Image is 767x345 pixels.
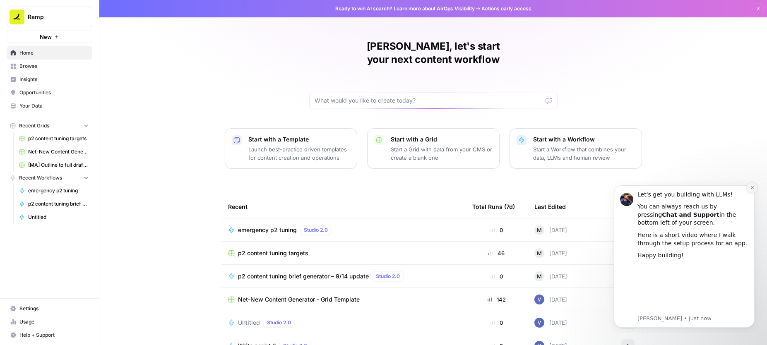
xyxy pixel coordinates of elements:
a: p2 content tuning targets [15,132,92,145]
img: 2tijbeq1l253n59yk5qyo2htxvbk [534,295,544,304]
span: Home [19,49,89,57]
a: p2 content tuning brief generator – 9/14 update [15,197,92,211]
p: Start a Grid with data from your CMS or create a blank one [391,145,493,162]
span: Ramp [28,13,78,21]
span: Studio 2.0 [376,273,400,280]
a: p2 content tuning brief generator – 9/14 updateStudio 2.0 [228,271,459,281]
input: What would you like to create today? [315,96,542,105]
a: Net-New Content Generator - Grid Template [15,145,92,158]
span: Net-New Content Generator - Grid Template [238,295,360,304]
span: emergency p2 tuning [28,187,89,194]
a: emergency p2 tuning [15,184,92,197]
span: Untitled [28,213,89,221]
div: 142 [472,295,521,304]
button: Start with a WorkflowStart a Workflow that combines your data, LLMs and human review [510,128,642,169]
a: Settings [7,302,92,315]
p: Start a Workflow that combines your data, LLMs and human review [533,145,635,162]
iframe: youtube [36,86,147,136]
a: Learn more [394,5,421,12]
span: Recent Workflows [19,174,62,182]
p: Start with a Grid [391,135,493,144]
div: 46 [472,249,521,257]
div: [DATE] [534,225,567,235]
a: Net-New Content Generator - Grid Template [228,295,459,304]
span: p2 content tuning targets [238,249,308,257]
span: p2 content tuning targets [28,135,89,142]
span: Net-New Content Generator - Grid Template [28,148,89,156]
button: Start with a TemplateLaunch best-practice driven templates for content creation and operations [225,128,357,169]
span: M [537,226,542,234]
div: Total Runs (7d) [472,195,515,218]
a: Opportunities [7,86,92,99]
img: Ramp Logo [10,10,24,24]
div: [DATE] [534,248,567,258]
button: Dismiss notification [145,5,156,15]
span: Studio 2.0 [304,226,328,234]
span: Settings [19,305,89,312]
span: Help + Support [19,331,89,339]
button: New [7,31,92,43]
button: Recent Grids [7,120,92,132]
p: Launch best-practice driven templates for content creation and operations [248,145,350,162]
a: UntitledStudio 2.0 [228,318,459,328]
button: Start with a GridStart a Grid with data from your CMS or create a blank one [367,128,500,169]
a: Untitled [15,211,92,224]
span: Browse [19,62,89,70]
a: Usage [7,315,92,328]
span: p2 content tuning brief generator – 9/14 update [238,272,369,280]
div: [DATE] [534,295,567,304]
span: Usage [19,318,89,326]
span: M [537,272,542,280]
a: Home [7,46,92,60]
a: Insights [7,73,92,86]
button: Workspace: Ramp [7,7,92,27]
div: [DATE] [534,271,567,281]
div: 0 [472,272,521,280]
button: Help + Support [7,328,92,342]
span: Untitled [238,319,260,327]
span: emergency p2 tuning [238,226,297,234]
div: 0 [472,319,521,327]
a: emergency p2 tuningStudio 2.0 [228,225,459,235]
iframe: Intercom notifications message [601,178,767,333]
h1: [PERSON_NAME], let's start your next content workflow [309,40,558,66]
span: Insights [19,76,89,83]
p: Start with a Workflow [533,135,635,144]
div: [DATE] [534,318,567,328]
span: p2 content tuning brief generator – 9/14 update [28,200,89,208]
span: Studio 2.0 [267,319,291,326]
p: Start with a Template [248,135,350,144]
span: New [40,33,52,41]
img: 2tijbeq1l253n59yk5qyo2htxvbk [534,318,544,328]
span: Ready to win AI search? about AirOps Visibility [335,5,475,12]
a: [MA] Outline to full draft generator_WIP Grid [15,158,92,172]
div: 0 [472,226,521,234]
p: Message from Steven, sent Just now [36,137,147,144]
button: Recent Workflows [7,172,92,184]
a: Your Data [7,99,92,113]
div: Last Edited [534,195,566,218]
span: Opportunities [19,89,89,96]
a: Browse [7,60,92,73]
div: Recent [228,195,459,218]
span: Actions early access [481,5,531,12]
span: Recent Grids [19,122,49,129]
span: [MA] Outline to full draft generator_WIP Grid [28,161,89,169]
span: M [537,249,542,257]
span: Your Data [19,102,89,110]
a: p2 content tuning targets [228,249,459,257]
